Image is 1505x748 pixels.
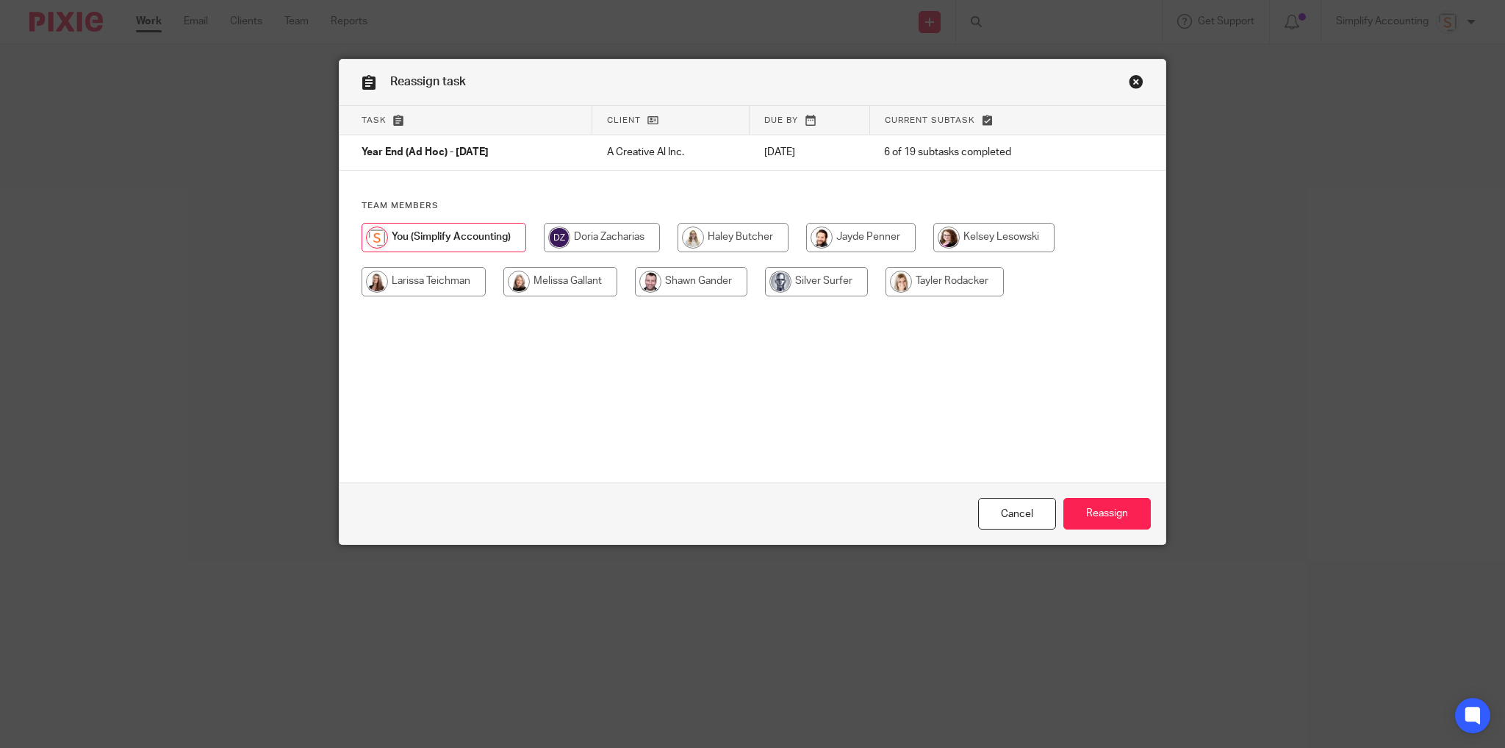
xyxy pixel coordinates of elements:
[869,135,1100,171] td: 6 of 19 subtasks completed
[1129,74,1143,94] a: Close this dialog window
[607,145,735,160] p: A Creative Al Inc.
[362,116,387,124] span: Task
[885,116,975,124] span: Current subtask
[1063,498,1151,530] input: Reassign
[764,116,798,124] span: Due by
[362,200,1143,212] h4: Team members
[978,498,1056,530] a: Close this dialog window
[390,76,466,88] span: Reassign task
[607,116,641,124] span: Client
[764,145,855,160] p: [DATE]
[362,148,489,158] span: Year End (Ad Hoc) - [DATE]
